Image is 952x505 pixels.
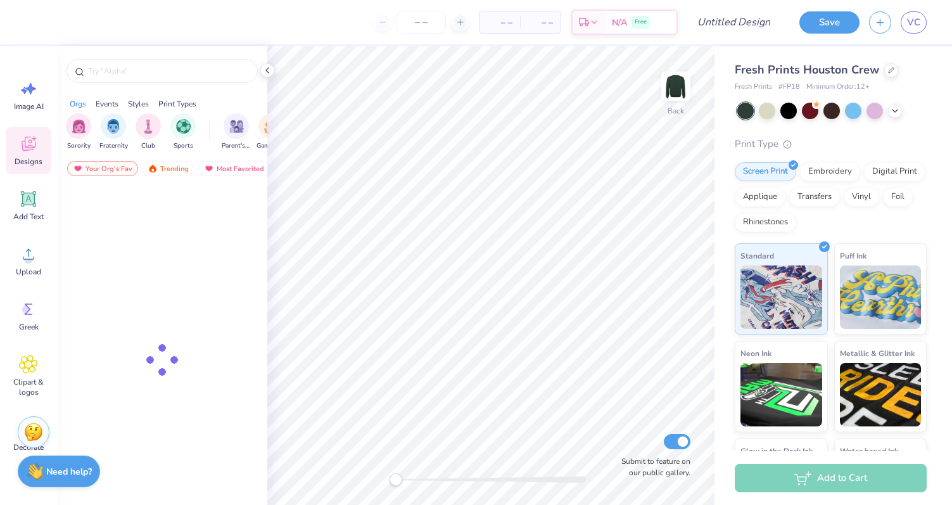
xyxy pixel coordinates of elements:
[67,141,91,151] span: Sorority
[487,16,512,29] span: – –
[740,265,822,329] img: Standard
[222,113,251,151] div: filter for Parent's Weekend
[14,101,44,112] span: Image AI
[614,456,690,478] label: Submit to feature on our public gallery.
[106,119,120,134] img: Fraternity Image
[735,62,879,77] span: Fresh Prints Houston Crew
[528,16,553,29] span: – –
[740,444,813,457] span: Glow in the Dark Ink
[148,164,158,173] img: trending.gif
[264,119,279,134] img: Game Day Image
[99,113,128,151] div: filter for Fraternity
[15,157,42,167] span: Designs
[740,249,774,262] span: Standard
[198,161,270,176] div: Most Favorited
[170,113,196,151] button: filter button
[840,363,922,426] img: Metallic & Glitter Ink
[229,119,244,134] img: Parent's Weekend Image
[72,119,86,134] img: Sorority Image
[73,164,83,173] img: most_fav.gif
[99,113,128,151] button: filter button
[735,188,785,207] div: Applique
[136,113,161,151] button: filter button
[257,141,286,151] span: Game Day
[66,113,91,151] div: filter for Sorority
[907,15,920,30] span: VC
[19,322,39,332] span: Greek
[778,82,800,93] span: # FP18
[612,16,627,29] span: N/A
[789,188,840,207] div: Transfers
[136,113,161,151] div: filter for Club
[840,249,866,262] span: Puff Ink
[70,98,86,110] div: Orgs
[174,141,193,151] span: Sports
[96,98,118,110] div: Events
[735,137,927,151] div: Print Type
[16,267,41,277] span: Upload
[740,363,822,426] img: Neon Ink
[176,119,191,134] img: Sports Image
[844,188,879,207] div: Vinyl
[635,18,647,27] span: Free
[799,11,860,34] button: Save
[740,347,771,360] span: Neon Ink
[806,82,870,93] span: Minimum Order: 12 +
[390,473,402,486] div: Accessibility label
[8,377,49,397] span: Clipart & logos
[204,164,214,173] img: most_fav.gif
[883,188,913,207] div: Foil
[13,212,44,222] span: Add Text
[800,162,860,181] div: Embroidery
[397,11,446,34] input: – –
[141,119,155,134] img: Club Image
[840,444,898,457] span: Water based Ink
[170,113,196,151] div: filter for Sports
[142,161,194,176] div: Trending
[687,10,780,35] input: Untitled Design
[141,141,155,151] span: Club
[67,161,138,176] div: Your Org's Fav
[257,113,286,151] button: filter button
[735,162,796,181] div: Screen Print
[864,162,925,181] div: Digital Print
[222,141,251,151] span: Parent's Weekend
[840,265,922,329] img: Puff Ink
[66,113,91,151] button: filter button
[46,466,92,478] strong: Need help?
[735,82,772,93] span: Fresh Prints
[13,442,44,452] span: Decorate
[901,11,927,34] a: VC
[668,105,684,117] div: Back
[99,141,128,151] span: Fraternity
[257,113,286,151] div: filter for Game Day
[735,213,796,232] div: Rhinestones
[87,65,250,77] input: Try "Alpha"
[663,74,689,99] img: Back
[222,113,251,151] button: filter button
[128,98,149,110] div: Styles
[840,347,915,360] span: Metallic & Glitter Ink
[158,98,196,110] div: Print Types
